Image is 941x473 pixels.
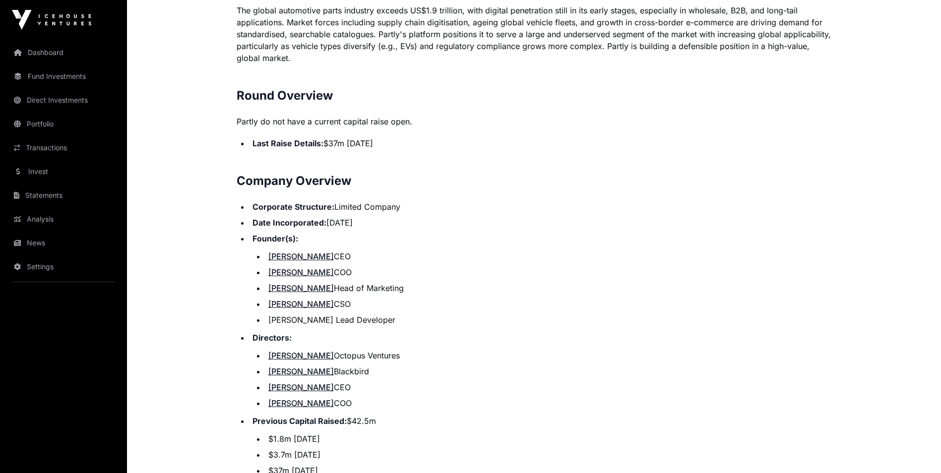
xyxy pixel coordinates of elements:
[265,298,832,310] li: CSO
[268,351,334,360] a: [PERSON_NAME]
[268,382,334,392] a: [PERSON_NAME]
[252,138,323,148] strong: Last Raise Details:
[8,89,119,111] a: Direct Investments
[268,299,334,309] a: [PERSON_NAME]
[8,113,119,135] a: Portfolio
[268,251,334,261] a: [PERSON_NAME]
[265,282,832,294] li: Head of Marketing
[8,208,119,230] a: Analysis
[265,433,832,445] li: $1.8m [DATE]
[265,250,832,262] li: CEO
[250,137,832,149] li: $37m [DATE]
[237,4,832,64] p: The global automotive parts industry exceeds US$1.9 trillion, with digital penetration still in i...
[265,397,832,409] li: COO
[237,88,832,104] h2: Round Overview
[265,350,832,361] li: Octopus Ventures
[891,425,941,473] iframe: Chat Widget
[268,366,334,376] a: [PERSON_NAME]
[8,184,119,206] a: Statements
[268,398,334,408] a: [PERSON_NAME]
[8,65,119,87] a: Fund Investments
[265,381,832,393] li: CEO
[237,173,832,189] h2: Company Overview
[252,218,326,228] strong: Date Incorporated:
[12,10,91,30] img: Icehouse Ventures Logo
[250,217,832,229] li: [DATE]
[237,116,832,127] p: Partly do not have a current capital raise open.
[265,449,832,461] li: $3.7m [DATE]
[8,161,119,182] a: Invest
[268,267,334,277] a: [PERSON_NAME]
[250,201,832,213] li: Limited Company
[265,314,832,326] li: [PERSON_NAME] Lead Developer
[252,416,347,426] strong: Previous Capital Raised:
[252,234,298,243] strong: Founder(s):
[8,256,119,278] a: Settings
[8,232,119,254] a: News
[265,365,832,377] li: Blackbird
[265,266,832,278] li: COO
[252,333,292,343] strong: Directors:
[8,137,119,159] a: Transactions
[252,202,334,212] strong: Corporate Structure:
[268,283,334,293] a: [PERSON_NAME]
[8,42,119,63] a: Dashboard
